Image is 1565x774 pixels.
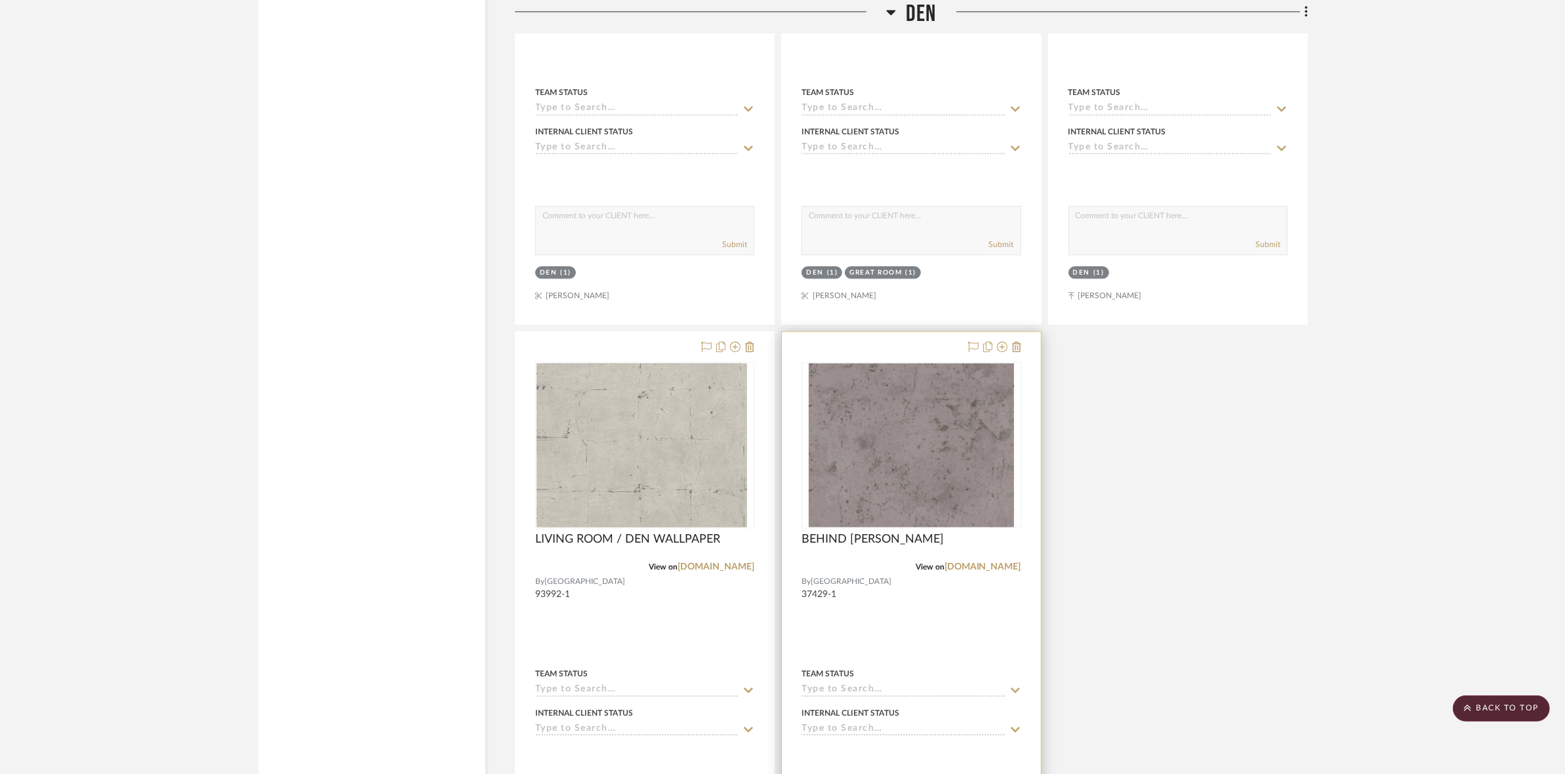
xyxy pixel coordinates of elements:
[802,724,1005,736] input: Type to Search…
[802,362,1020,528] div: 0
[989,239,1014,250] button: Submit
[1255,239,1280,250] button: Submit
[544,575,625,588] span: [GEOGRAPHIC_DATA]
[535,532,720,547] span: LIVING ROOM / DEN WALLPAPER
[535,142,739,155] input: Type to Search…
[811,575,891,588] span: [GEOGRAPHIC_DATA]
[1453,695,1550,722] scroll-to-top-button: BACK TO TOP
[535,684,739,697] input: Type to Search…
[535,103,739,115] input: Type to Search…
[535,668,588,680] div: Team Status
[722,239,747,250] button: Submit
[827,268,838,278] div: (1)
[649,563,678,571] span: View on
[802,142,1005,155] input: Type to Search…
[802,707,899,719] div: Internal Client Status
[802,126,899,138] div: Internal Client Status
[809,363,1014,527] img: BEHIND BAR WALLPAPER
[802,87,854,98] div: Team Status
[1068,103,1272,115] input: Type to Search…
[542,363,748,527] img: LIVING ROOM / DEN WALLPAPER
[535,87,588,98] div: Team Status
[802,668,854,680] div: Team Status
[1068,142,1272,155] input: Type to Search…
[540,268,558,278] div: DEN
[802,575,811,588] span: By
[802,532,944,547] span: BEHIND [PERSON_NAME]
[905,268,916,278] div: (1)
[1068,126,1166,138] div: Internal Client Status
[678,562,754,571] a: [DOMAIN_NAME]
[945,562,1021,571] a: [DOMAIN_NAME]
[806,268,824,278] div: DEN
[849,268,902,278] div: Great Room
[1068,87,1121,98] div: Team Status
[535,126,633,138] div: Internal Client Status
[802,684,1005,697] input: Type to Search…
[535,575,544,588] span: By
[1073,268,1091,278] div: DEN
[535,724,739,736] input: Type to Search…
[561,268,572,278] div: (1)
[1093,268,1105,278] div: (1)
[802,103,1005,115] input: Type to Search…
[535,707,633,719] div: Internal Client Status
[916,563,945,571] span: View on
